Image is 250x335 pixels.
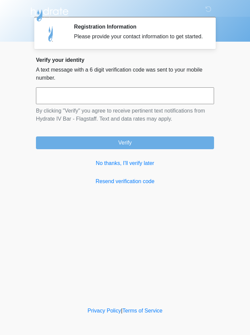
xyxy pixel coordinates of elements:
[88,308,121,313] a: Privacy Policy
[36,136,214,149] button: Verify
[74,33,204,41] div: Please provide your contact information to get started.
[121,308,122,313] a: |
[36,107,214,123] p: By clicking "Verify" you agree to receive pertinent text notifications from Hydrate IV Bar - Flag...
[36,57,214,63] h2: Verify your identity
[36,177,214,185] a: Resend verification code
[36,159,214,167] a: No thanks, I'll verify later
[41,24,61,44] img: Agent Avatar
[29,5,70,22] img: Hydrate IV Bar - Flagstaff Logo
[122,308,162,313] a: Terms of Service
[36,66,214,82] p: A text message with a 6 digit verification code was sent to your mobile number.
